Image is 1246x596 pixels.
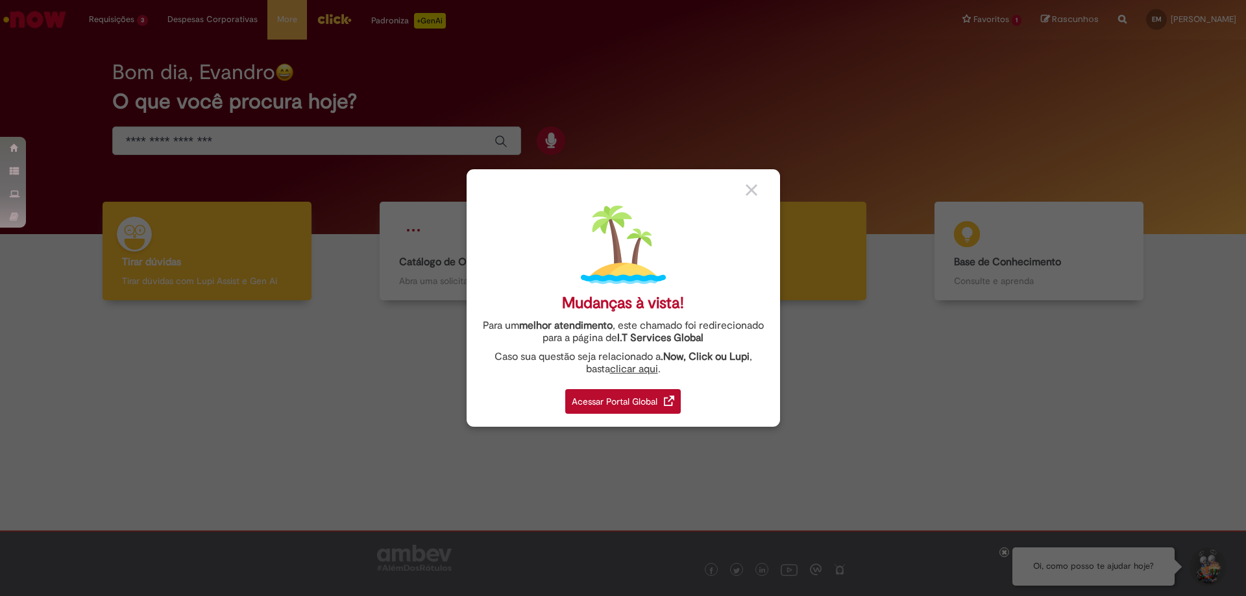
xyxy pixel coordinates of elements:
a: Acessar Portal Global [565,382,681,414]
a: I.T Services Global [617,324,703,344]
img: redirect_link.png [664,396,674,406]
div: Para um , este chamado foi redirecionado para a página de [476,320,770,344]
img: close_button_grey.png [746,184,757,196]
div: Caso sua questão seja relacionado a , basta . [476,351,770,375]
strong: melhor atendimento [519,319,613,332]
strong: .Now, Click ou Lupi [661,350,750,363]
div: Mudanças à vista! [562,294,684,313]
a: clicar aqui [610,355,658,375]
img: island.png [581,202,666,287]
div: Acessar Portal Global [565,389,681,414]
